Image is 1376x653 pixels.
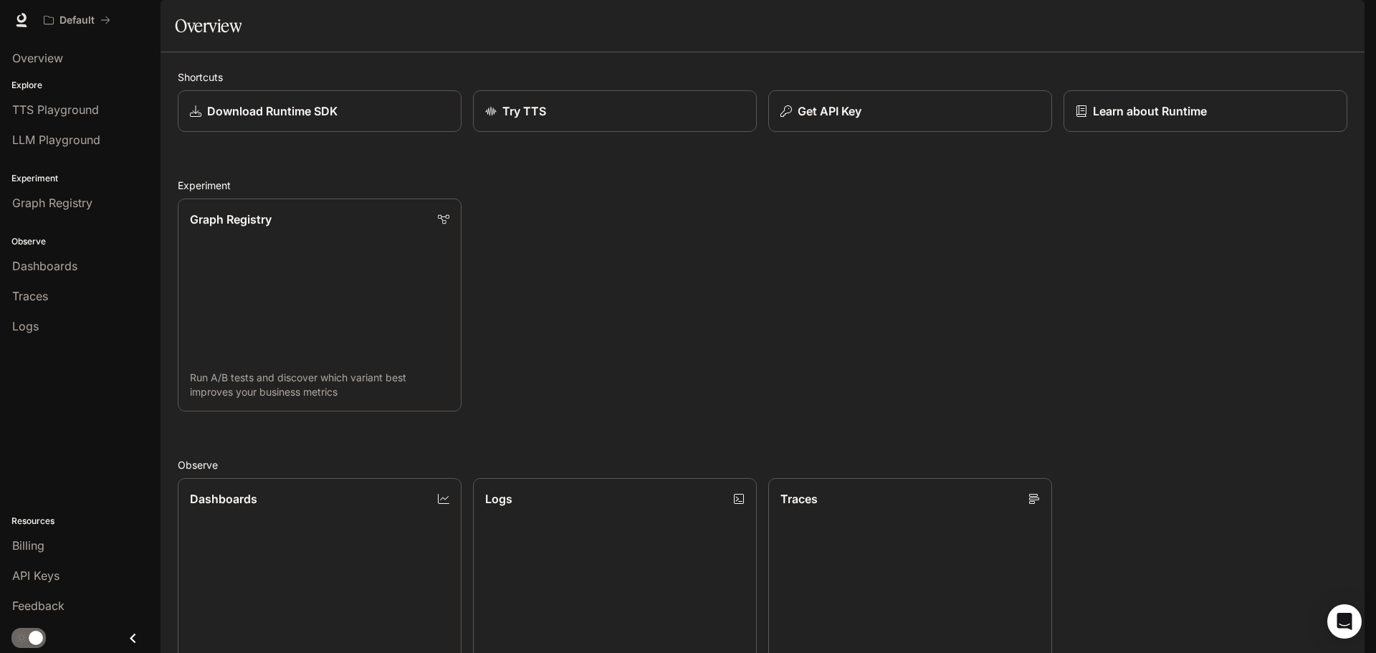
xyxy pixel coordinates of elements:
[175,11,242,40] h1: Overview
[37,6,117,34] button: All workspaces
[190,211,272,228] p: Graph Registry
[1093,103,1207,120] p: Learn about Runtime
[207,103,338,120] p: Download Runtime SDK
[178,457,1347,472] h2: Observe
[780,490,818,507] p: Traces
[1327,604,1362,639] div: Open Intercom Messenger
[768,90,1052,132] button: Get API Key
[485,490,512,507] p: Logs
[59,14,95,27] p: Default
[178,90,462,132] a: Download Runtime SDK
[190,371,449,399] p: Run A/B tests and discover which variant best improves your business metrics
[178,199,462,411] a: Graph RegistryRun A/B tests and discover which variant best improves your business metrics
[178,178,1347,193] h2: Experiment
[473,90,757,132] a: Try TTS
[178,70,1347,85] h2: Shortcuts
[190,490,257,507] p: Dashboards
[1064,90,1347,132] a: Learn about Runtime
[502,103,546,120] p: Try TTS
[798,103,861,120] p: Get API Key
